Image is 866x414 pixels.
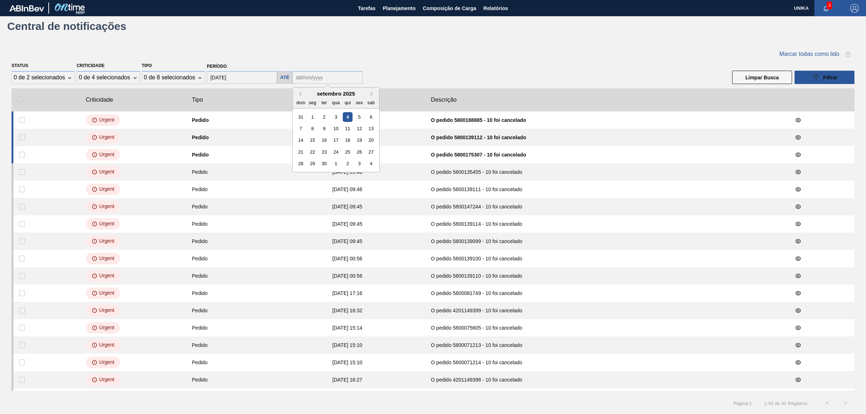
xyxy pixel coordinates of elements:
[192,96,203,104] clb-text: Tipo
[366,98,376,107] div: sab
[319,147,329,157] div: Choose terça-feira, 23 de setembro de 2025
[186,302,327,319] clb-table-tbody-cell: Pedido
[431,377,780,382] div: O pedido 4201149398 - 10 foi cancelado
[186,267,327,285] clb-table-tbody-cell: Pedido
[431,343,780,348] div: O pedido 5800071213 - 10 foi cancelado
[358,4,376,13] span: Tarefas
[319,112,329,122] div: Choose terça-feira, 2 de setembro de 2025
[484,4,508,13] span: Relatórios
[186,354,327,371] clb-table-tbody-cell: Pedido
[827,1,832,9] span: 3
[186,163,327,181] clb-table-tbody-cell: Pedido
[296,147,306,157] div: Choose domingo, 21 de setembro de 2025
[343,135,353,145] div: Choose quinta-feira, 18 de setembro de 2025
[343,98,353,107] div: qui
[327,319,425,336] clb-table-tbody-cell: [DATE] 15:14
[79,74,130,81] div: 0 de 4 selecionados
[327,285,425,302] clb-table-tbody-cell: [DATE] 17:16
[836,394,854,412] button: >
[186,233,327,250] clb-table-tbody-cell: Pedido
[293,91,379,97] div: setembro 2025
[431,187,780,192] div: O pedido 5800139111 - 10 foi cancelado
[7,22,135,30] h1: Central de notificações
[327,181,425,198] clb-table-tbody-cell: [DATE] 09:46
[14,74,65,81] div: 0 de 2 selecionados
[186,198,327,215] clb-table-tbody-cell: Pedido
[355,124,364,133] div: Choose sexta-feira, 12 de setembro de 2025
[86,96,113,104] clb-text: Criticidade
[431,204,780,209] div: O pedido 5800147244 - 10 foi cancelado
[733,401,752,406] span: Página : 1
[355,112,364,122] div: Choose sexta-feira, 5 de setembro de 2025
[280,75,289,80] h5: Até
[763,401,808,406] span: 1 - 42 de 42 Registros
[327,215,425,233] clb-table-tbody-cell: [DATE] 09:45
[431,96,456,104] clb-text: Descrição
[327,388,425,406] clb-table-tbody-cell: [DATE] 16:21
[331,124,341,133] div: Choose quarta-feira, 10 de setembro de 2025
[431,308,780,313] div: O pedido 4201149399 - 10 foi cancelado
[207,71,277,84] input: dd/mm/yyyy
[327,371,425,388] clb-table-tbody-cell: [DATE] 16:27
[327,198,425,215] clb-table-tbody-cell: [DATE] 09:45
[296,124,306,133] div: Choose domingo, 7 de setembro de 2025
[366,159,376,168] div: Choose sábado, 4 de outubro de 2025
[296,159,306,168] div: Choose domingo, 28 de setembro de 2025
[366,135,376,145] div: Choose sábado, 20 de setembro de 2025
[186,371,327,388] clb-table-tbody-cell: Pedido
[186,285,327,302] clb-table-tbody-cell: Pedido
[308,98,318,107] div: seg
[292,71,363,84] input: dd/mm/yyyy
[343,124,353,133] div: Choose quinta-feira, 11 de setembro de 2025
[186,250,327,267] clb-table-tbody-cell: Pedido
[371,91,376,96] button: Next Month
[327,250,425,267] clb-table-tbody-cell: [DATE] 00:56
[12,71,75,84] div: Status
[319,124,329,133] div: Choose terça-feira, 9 de setembro de 2025
[186,336,327,354] clb-table-tbody-cell: Pedido
[431,273,780,278] div: O pedido 5800139110 - 10 foi cancelado
[779,51,839,57] span: Marcar todas como lido
[319,135,329,145] div: Choose terça-feira, 16 de setembro de 2025
[818,394,836,412] button: <
[431,291,780,296] div: O pedido 5800081749 - 10 foi cancelado
[144,74,195,81] div: 0 de 8 selecionados
[9,5,44,12] img: TNhmsLtSVTkK8tSr43FrP2fwEKptu5GPRR3wAAAABJRU5ErkJggg==
[331,112,341,122] div: Choose quarta-feira, 3 de setembro de 2025
[343,159,353,168] div: Choose quinta-feira, 2 de outubro de 2025
[319,98,329,107] div: ter
[186,129,327,146] clb-table-tbody-cell: Pedido
[431,152,780,157] div: O pedido 5800175307 - 10 foi cancelado
[207,64,227,69] span: Período
[296,98,306,107] div: dom
[431,135,780,140] div: O pedido 5800139112 - 10 foi cancelado
[186,319,327,336] clb-table-tbody-cell: Pedido
[12,63,28,68] label: Status
[308,124,318,133] div: Choose segunda-feira, 8 de setembro de 2025
[327,354,425,371] clb-table-tbody-cell: [DATE] 15:10
[331,147,341,157] div: Choose quarta-feira, 24 de setembro de 2025
[76,71,140,84] div: Criticidade
[366,112,376,122] div: Choose sábado, 6 de setembro de 2025
[343,112,353,122] div: Choose quinta-feira, 4 de setembro de 2025
[850,4,859,13] img: Logout
[142,63,152,68] label: Tipo
[431,256,780,261] div: O pedido 5800139100 - 10 foi cancelado
[355,98,364,107] div: sex
[142,71,205,84] div: Tipo
[431,169,780,175] div: O pedido 5800135455 - 10 foi cancelado
[431,239,780,244] div: O pedido 5800139099 - 10 foi cancelado
[431,360,780,365] div: O pedido 5800071214 - 10 foi cancelado
[423,4,476,13] span: Composição de Carga
[431,118,780,123] div: O pedido 5800188885 - 10 foi cancelado
[383,4,416,13] span: Planejamento
[186,181,327,198] clb-table-tbody-cell: Pedido
[296,91,301,96] button: Previous Month
[732,71,792,84] button: Limpar Busca
[366,147,376,157] div: Choose sábado, 27 de setembro de 2025
[366,124,376,133] div: Choose sábado, 13 de setembro de 2025
[355,147,364,157] div: Choose sexta-feira, 26 de setembro de 2025
[823,75,837,80] span: Filtrar
[327,233,425,250] clb-table-tbody-cell: [DATE] 09:45
[186,215,327,233] clb-table-tbody-cell: Pedido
